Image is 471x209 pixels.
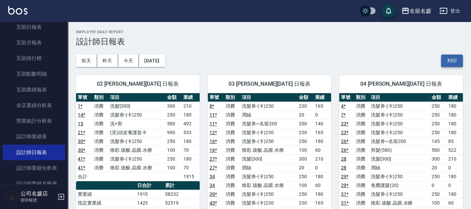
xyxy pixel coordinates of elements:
td: 300 [297,154,313,163]
td: 1423 [135,198,164,207]
td: 洗髮[300] [240,154,297,163]
button: 登出 [437,5,463,17]
a: 34 [210,174,215,179]
td: 免費護髮(20) [369,181,430,190]
a: 互助業績報表 [3,82,65,98]
td: 20 [297,110,313,119]
a: 15 [78,121,83,126]
td: 522 [447,146,463,154]
td: 250 [430,119,446,128]
td: 消費 [92,102,109,110]
td: 消費 [354,198,369,207]
td: 消費 [224,102,240,110]
td: 210 [182,102,200,110]
td: 580 [430,146,446,154]
td: 990 [165,128,182,137]
div: 名留名媛 [410,7,431,15]
td: 200 [297,119,313,128]
td: 230 [297,198,313,207]
th: 單號 [208,93,224,102]
td: 140 [313,119,331,128]
td: 洗髮券-(卡)250 [369,128,430,137]
img: Person [5,190,19,204]
td: 潤絲 [240,163,297,172]
td: 180 [447,128,463,137]
td: 煥彩.玻酸.晶膜.水療 [369,198,430,207]
table: a dense table [76,93,200,181]
td: 100 [297,181,313,190]
td: 消費 [92,146,109,154]
a: 設計師日報表 [3,145,65,160]
th: 業績 [447,93,463,102]
button: 前天 [76,55,97,67]
td: 100 [430,198,446,207]
td: 指定實業績 [76,198,135,207]
td: 250 [297,172,313,181]
td: 潤絲 [369,163,430,172]
button: 名留名媛 [399,4,434,18]
a: 28 [341,165,346,170]
td: 洗髮券-(卡)250 [369,110,430,119]
th: 金額 [297,93,313,102]
td: 洗+剪 [108,119,165,128]
td: 70 [182,146,200,154]
td: 20 [297,163,313,172]
td: 0 [313,110,331,119]
button: [DATE] [139,55,165,67]
td: 消費 [354,163,369,172]
td: 消費 [354,190,369,198]
td: 0 [447,181,463,190]
th: 項目 [369,93,430,102]
th: 業績 [182,93,200,102]
td: 消費 [224,163,240,172]
td: 300 [165,102,182,110]
td: 20 [430,163,446,172]
td: 煥彩.玻酸.晶膜.水療 [108,146,165,154]
a: 全店業績分析表 [3,98,65,113]
td: 180 [313,137,331,146]
td: 煥彩.玻酸.晶膜.水療 [240,146,297,154]
td: 250 [430,110,446,119]
span: 03 [PERSON_NAME][DATE] 日報表 [216,81,323,87]
button: 今天 [118,55,139,67]
td: 洗髮券-(卡)230 [240,128,297,137]
td: 60 [313,146,331,154]
td: 消費 [224,137,240,146]
th: 金額 [430,93,446,102]
span: 02 [PERSON_NAME][DATE] 日報表 [84,81,192,87]
a: 設計師業績表 [3,129,65,144]
button: save [382,4,395,18]
td: 180 [447,172,463,181]
td: 0 [430,181,446,190]
td: 洗髮券~名留200 [240,119,297,128]
td: 消費 [354,110,369,119]
td: 210 [313,154,331,163]
td: 250 [430,190,446,198]
td: 180 [313,190,331,198]
td: 消費 [354,154,369,163]
td: 180 [447,190,463,198]
td: 洗髮[300] [108,102,165,110]
td: 洗髮券-(卡)250 [369,172,430,181]
td: 250 [430,172,446,181]
th: 類別 [354,93,369,102]
td: 165 [313,102,331,110]
th: 累計 [163,181,199,190]
td: 消費 [92,137,109,146]
a: 互助排行榜 [3,50,65,66]
td: 消費 [92,154,109,163]
td: 100 [165,146,182,154]
td: 消費 [224,110,240,119]
td: 洗髮券-(卡)230 [240,102,297,110]
td: 58232 [163,190,199,198]
td: 580 [165,119,182,128]
td: 洗髮券-(卡)250 [369,119,430,128]
td: 180 [182,137,200,146]
td: 消費 [224,146,240,154]
td: 消費 [354,172,369,181]
td: 煥彩.玻酸.晶膜.水療 [240,181,297,190]
td: 消費 [224,119,240,128]
td: 230 [297,102,313,110]
td: 洗髮[300] [369,154,430,163]
td: 0 [447,163,463,172]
